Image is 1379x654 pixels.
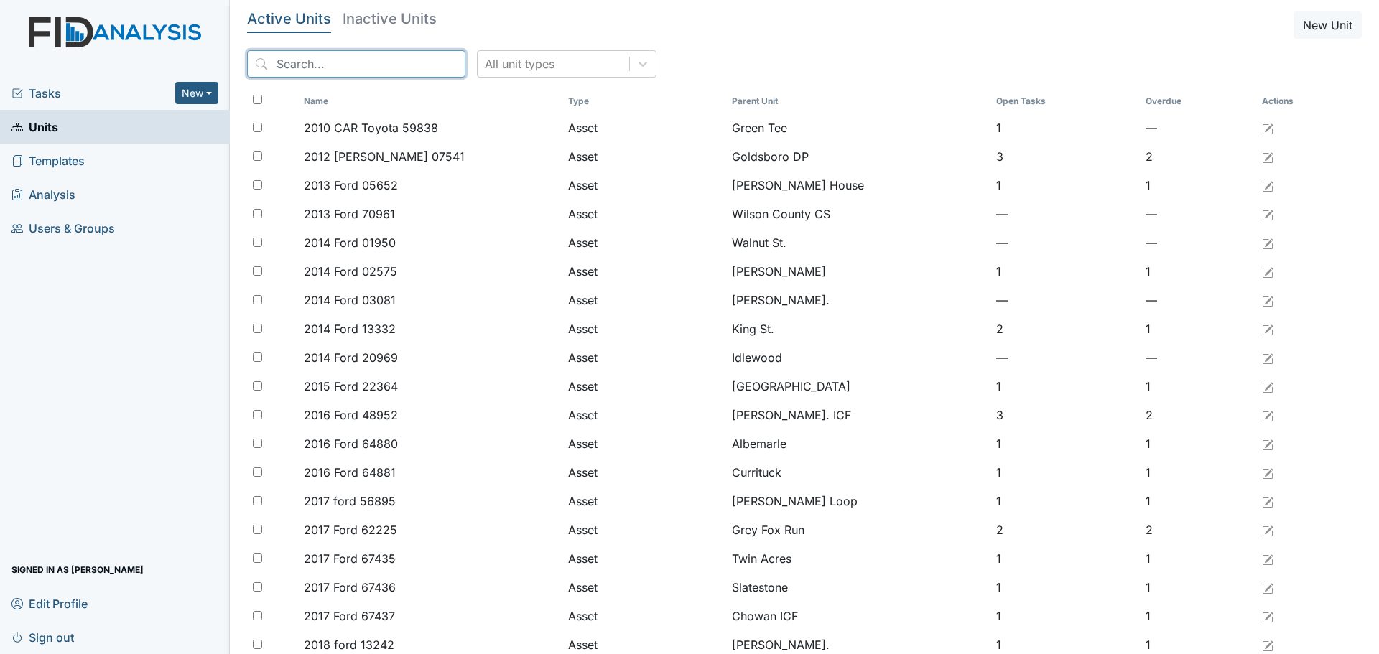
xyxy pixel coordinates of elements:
td: 1 [1140,257,1256,286]
span: 2017 ford 56895 [304,492,396,510]
td: 1 [990,257,1140,286]
td: [PERSON_NAME] Loop [726,487,990,515]
td: Goldsboro DP [726,142,990,171]
td: [GEOGRAPHIC_DATA] [726,372,990,401]
td: 2 [1140,515,1256,544]
a: Edit [1262,492,1273,510]
td: 2 [1140,401,1256,429]
td: [PERSON_NAME]. [726,286,990,314]
td: King St. [726,314,990,343]
td: 3 [990,142,1140,171]
a: Edit [1262,119,1273,136]
td: 1 [1140,171,1256,200]
span: 2017 Ford 62225 [304,521,397,538]
th: Toggle SortBy [726,89,990,113]
a: Edit [1262,263,1273,280]
td: Walnut St. [726,228,990,257]
a: Edit [1262,579,1273,596]
td: Asset [562,113,726,142]
td: Chowan ICF [726,602,990,630]
span: Edit Profile [11,592,88,615]
td: Asset [562,343,726,372]
td: 1 [990,602,1140,630]
span: 2014 Ford 13332 [304,320,396,337]
td: 1 [1140,458,1256,487]
td: 1 [1140,573,1256,602]
td: 1 [1140,602,1256,630]
td: [PERSON_NAME]. ICF [726,401,990,429]
td: 1 [990,113,1140,142]
td: Asset [562,401,726,429]
a: Edit [1262,148,1273,165]
span: 2016 Ford 64881 [304,464,396,481]
th: Toggle SortBy [298,89,562,113]
td: Asset [562,286,726,314]
td: Asset [562,142,726,171]
td: — [990,286,1140,314]
a: Edit [1262,550,1273,567]
td: 2 [990,515,1140,544]
a: Edit [1262,234,1273,251]
td: — [1140,343,1256,372]
td: 3 [990,401,1140,429]
a: Edit [1262,435,1273,452]
td: Asset [562,228,726,257]
span: Users & Groups [11,217,115,239]
td: 1 [1140,429,1256,458]
td: Twin Acres [726,544,990,573]
a: Edit [1262,349,1273,366]
span: 2016 Ford 64880 [304,435,398,452]
span: 2014 Ford 03081 [304,291,396,309]
td: 2 [1140,142,1256,171]
td: — [990,343,1140,372]
td: 1 [1140,314,1256,343]
td: Asset [562,372,726,401]
td: Asset [562,515,726,544]
td: Asset [562,314,726,343]
td: 1 [990,171,1140,200]
span: 2014 Ford 20969 [304,349,398,366]
button: New Unit [1294,11,1362,39]
a: Edit [1262,607,1273,625]
a: Edit [1262,205,1273,223]
td: Asset [562,573,726,602]
a: Edit [1262,291,1273,309]
span: 2016 Ford 48952 [304,406,398,424]
td: [PERSON_NAME] [726,257,990,286]
th: Toggle SortBy [562,89,726,113]
td: 1 [990,372,1140,401]
td: 1 [1140,487,1256,515]
td: 1 [1140,544,1256,573]
td: [PERSON_NAME] House [726,171,990,200]
td: 2 [990,314,1140,343]
span: 2018 ford 13242 [304,636,394,653]
td: Asset [562,200,726,228]
td: Asset [562,429,726,458]
th: Toggle SortBy [990,89,1140,113]
a: Edit [1262,464,1273,481]
span: 2013 Ford 70961 [304,205,395,223]
span: Analysis [11,183,75,205]
h5: Active Units [247,11,331,26]
div: All unit types [485,55,554,73]
span: 2014 Ford 02575 [304,263,397,280]
td: Slatestone [726,573,990,602]
span: Signed in as [PERSON_NAME] [11,559,144,581]
td: 1 [1140,372,1256,401]
span: Templates [11,149,85,172]
th: Actions [1256,89,1328,113]
td: Asset [562,458,726,487]
td: — [990,228,1140,257]
input: Toggle All Rows Selected [253,95,262,104]
span: 2017 Ford 67436 [304,579,396,596]
td: 1 [990,487,1140,515]
td: Currituck [726,458,990,487]
span: 2015 Ford 22364 [304,378,398,395]
td: 1 [990,544,1140,573]
td: 1 [990,573,1140,602]
td: Wilson County CS [726,200,990,228]
td: — [1140,113,1256,142]
td: — [1140,200,1256,228]
input: Search... [247,50,465,78]
a: Edit [1262,521,1273,538]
